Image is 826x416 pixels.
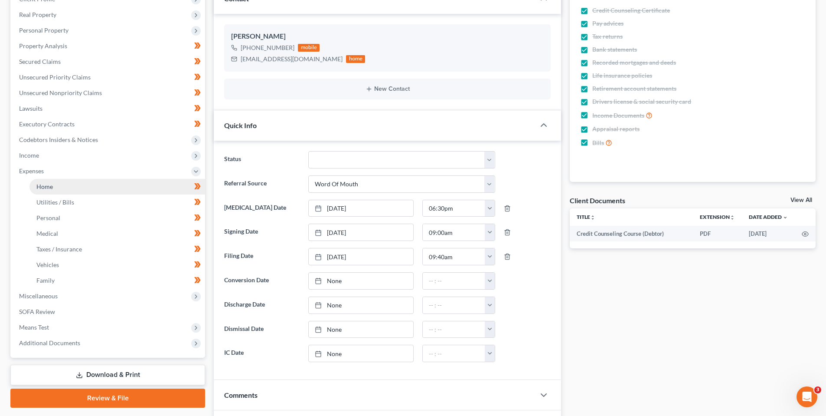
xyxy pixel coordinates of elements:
[423,297,485,314] input: -- : --
[423,200,485,217] input: -- : --
[309,297,413,314] a: None
[592,111,644,120] span: Income Documents
[592,58,676,67] span: Recorded mortgages and deeds
[12,304,205,320] a: SOFA Review
[36,214,60,221] span: Personal
[693,226,742,241] td: PDF
[700,214,735,220] a: Extensionunfold_more
[220,321,304,338] label: Dismissal Date
[19,89,102,96] span: Unsecured Nonpriority Claims
[29,273,205,288] a: Family
[570,196,625,205] div: Client Documents
[730,215,735,220] i: unfold_more
[592,6,670,15] span: Credit Counseling Certificate
[749,214,788,220] a: Date Added expand_more
[423,248,485,265] input: -- : --
[19,324,49,331] span: Means Test
[12,54,205,69] a: Secured Claims
[19,11,56,18] span: Real Property
[12,69,205,85] a: Unsecured Priority Claims
[12,116,205,132] a: Executory Contracts
[29,241,205,257] a: Taxes / Insurance
[309,321,413,338] a: None
[19,152,39,159] span: Income
[231,86,544,92] button: New Contact
[29,257,205,273] a: Vehicles
[423,321,485,338] input: -- : --
[220,248,304,265] label: Filing Date
[224,391,258,399] span: Comments
[592,84,676,93] span: Retirement account statements
[19,105,42,112] span: Lawsuits
[814,386,821,393] span: 3
[220,151,304,168] label: Status
[220,345,304,362] label: IC Date
[592,45,637,54] span: Bank statements
[241,55,343,63] div: [EMAIL_ADDRESS][DOMAIN_NAME]
[12,85,205,101] a: Unsecured Nonpriority Claims
[10,389,205,408] a: Review & File
[12,101,205,116] a: Lawsuits
[19,308,55,315] span: SOFA Review
[36,245,82,253] span: Taxes / Insurance
[309,224,413,241] a: [DATE]
[19,120,75,128] span: Executory Contracts
[309,345,413,362] a: None
[19,167,44,175] span: Expenses
[742,226,795,241] td: [DATE]
[592,71,652,80] span: Life insurance policies
[592,139,604,147] span: Bills
[592,32,623,41] span: Tax returns
[423,224,485,241] input: -- : --
[592,125,640,133] span: Appraisal reports
[36,261,59,268] span: Vehicles
[29,179,205,195] a: Home
[577,214,595,220] a: Titleunfold_more
[10,365,205,385] a: Download & Print
[783,215,788,220] i: expand_more
[220,175,304,193] label: Referral Source
[241,43,294,52] div: [PHONE_NUMBER]
[309,200,413,217] a: [DATE]
[19,136,98,143] span: Codebtors Insiders & Notices
[309,273,413,289] a: None
[19,73,91,81] span: Unsecured Priority Claims
[231,31,544,42] div: [PERSON_NAME]
[220,272,304,290] label: Conversion Date
[346,55,365,63] div: home
[590,215,595,220] i: unfold_more
[19,26,69,34] span: Personal Property
[220,200,304,217] label: [MEDICAL_DATA] Date
[19,339,80,347] span: Additional Documents
[220,224,304,241] label: Signing Date
[12,38,205,54] a: Property Analysis
[36,230,58,237] span: Medical
[29,195,205,210] a: Utilities / Bills
[36,277,55,284] span: Family
[29,226,205,241] a: Medical
[224,121,257,129] span: Quick Info
[220,297,304,314] label: Discharge Date
[423,345,485,362] input: -- : --
[592,19,624,28] span: Pay advices
[797,386,817,407] iframe: Intercom live chat
[29,210,205,226] a: Personal
[19,292,58,300] span: Miscellaneous
[36,198,74,206] span: Utilities / Bills
[19,58,61,65] span: Secured Claims
[309,248,413,265] a: [DATE]
[592,97,691,106] span: Drivers license & social security card
[298,44,320,52] div: mobile
[423,273,485,289] input: -- : --
[19,42,67,50] span: Property Analysis
[36,183,53,190] span: Home
[570,226,693,241] td: Credit Counseling Course (Debtor)
[790,197,812,203] a: View All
